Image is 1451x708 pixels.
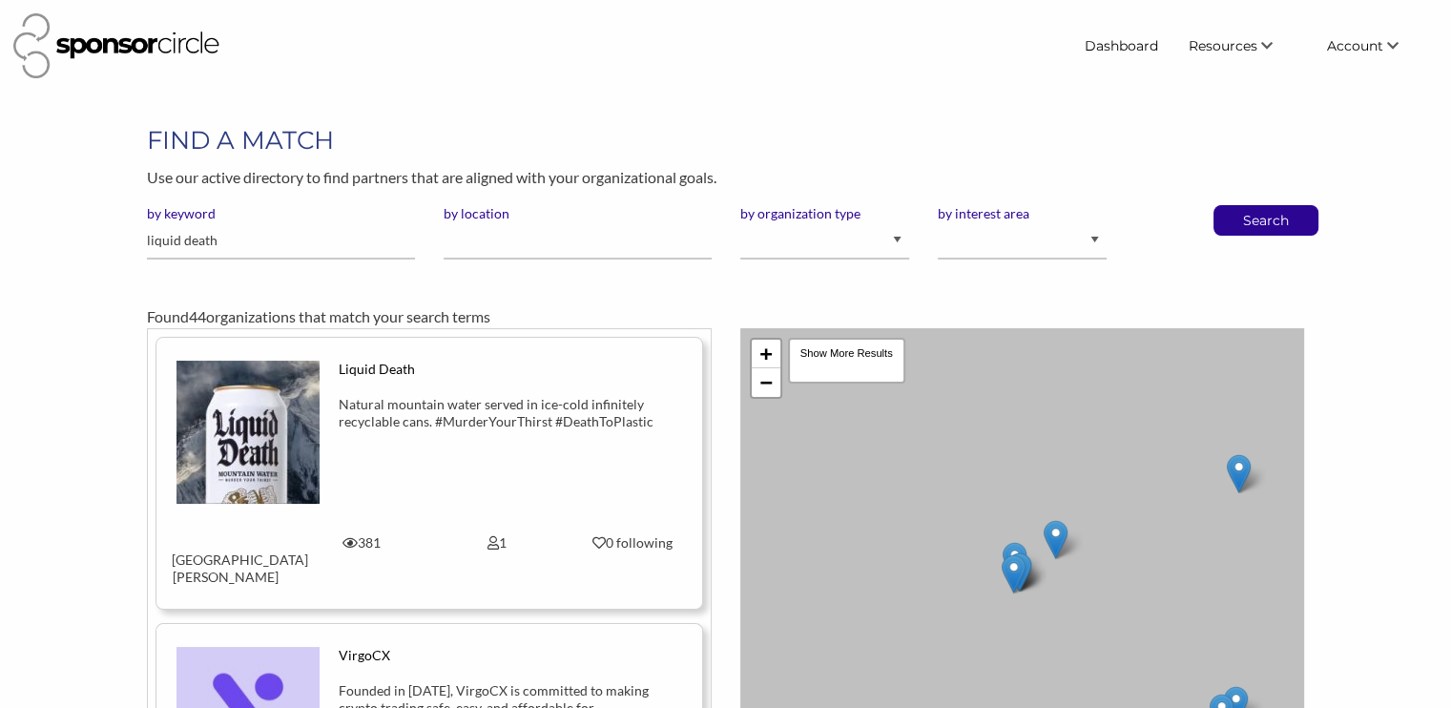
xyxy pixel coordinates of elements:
[1189,37,1257,54] span: Resources
[1234,206,1297,235] button: Search
[147,205,415,222] label: by keyword
[1327,37,1383,54] span: Account
[147,305,1304,328] div: Found organizations that match your search terms
[579,534,686,552] div: 0 following
[294,534,429,552] div: 381
[1069,29,1173,63] a: Dashboard
[157,534,293,586] div: [GEOGRAPHIC_DATA][PERSON_NAME]
[444,205,712,222] label: by location
[1173,29,1312,63] li: Resources
[740,205,909,222] label: by organization type
[147,222,415,260] input: Please enter one or more keywords
[176,361,320,504] img: v4gtl5jmgyfdfljkzpse
[429,534,565,552] div: 1
[1312,29,1438,63] li: Account
[189,307,206,325] span: 44
[752,368,780,397] a: Zoom out
[788,338,905,384] div: Show More Results
[339,647,655,664] div: VirgoCX
[339,396,655,457] div: Natural mountain water served in ice-cold infinitely recyclable cans. #MurderYourThirst #DeathToP...
[147,165,1304,190] p: Use our active directory to find partners that are aligned with your organizational goals.
[147,123,1304,157] h1: FIND A MATCH
[938,205,1107,222] label: by interest area
[339,361,655,378] div: Liquid Death
[172,361,686,586] a: Liquid Death Natural mountain water served in ice-cold infinitely recyclable cans. #MurderYourThi...
[752,340,780,368] a: Zoom in
[13,13,219,78] img: Sponsor Circle Logo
